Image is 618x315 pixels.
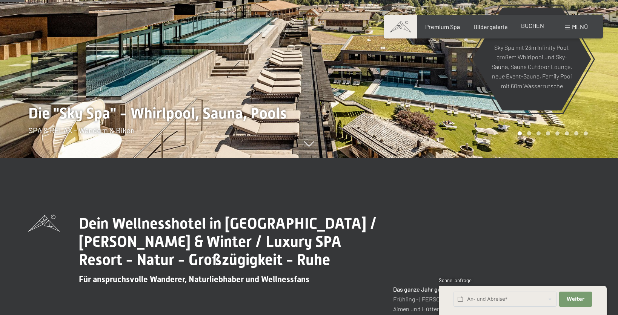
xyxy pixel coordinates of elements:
div: Carousel Page 4 [546,131,550,135]
button: Weiter [559,292,592,307]
a: Hot & New Sky Spa mit 23m Infinity Pool, großem Whirlpool und Sky-Sauna, Sauna Outdoor Lounge, ne... [472,7,592,111]
a: Bildergalerie [473,23,508,30]
a: Premium Spa [425,23,460,30]
div: Carousel Page 1 (Current Slide) [518,131,522,135]
div: Carousel Page 2 [527,131,531,135]
span: Dein Wellnesshotel in [GEOGRAPHIC_DATA] / [PERSON_NAME] & Winter / Luxury SPA Resort - Natur - Gr... [79,215,377,269]
strong: Das ganze Jahr geöffnet – und jeden Moment ein Erlebnis! [393,286,547,293]
div: Carousel Page 8 [584,131,588,135]
div: Carousel Page 6 [565,131,569,135]
a: BUCHEN [521,22,544,29]
span: Schnellanfrage [439,277,472,283]
p: Sky Spa mit 23m Infinity Pool, großem Whirlpool und Sky-Sauna, Sauna Outdoor Lounge, neue Event-S... [491,42,573,91]
div: Carousel Page 7 [574,131,578,135]
span: Weiter [567,296,584,303]
div: Carousel Page 5 [555,131,560,135]
div: Carousel Page 3 [537,131,541,135]
span: Menü [572,23,588,30]
span: Für anspruchsvolle Wanderer, Naturliebhaber und Wellnessfans [79,275,309,284]
div: Carousel Pagination [515,131,588,135]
